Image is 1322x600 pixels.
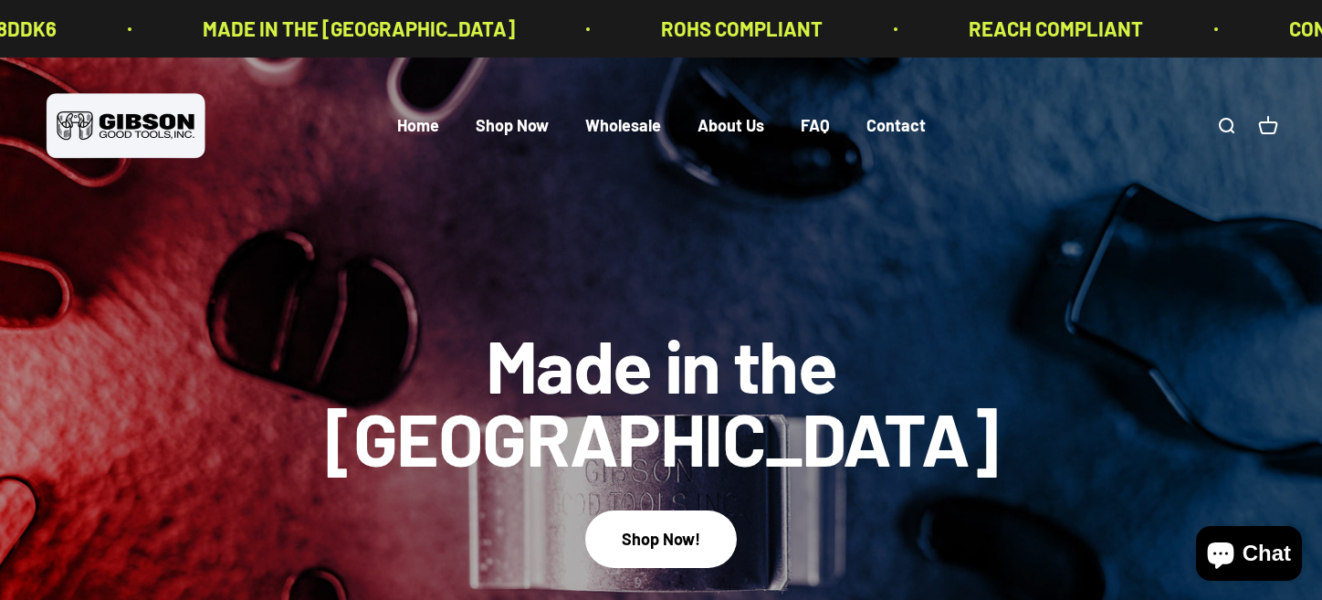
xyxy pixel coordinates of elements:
a: FAQ [801,116,830,136]
a: Contact [866,116,926,136]
button: Shop Now! [585,511,737,568]
split-lines: Made in the [GEOGRAPHIC_DATA] [305,394,1017,481]
div: Shop Now! [622,526,700,553]
a: Home [397,116,439,136]
a: Shop Now [476,116,549,136]
p: ROHS COMPLIANT [660,13,822,45]
p: MADE IN THE [GEOGRAPHIC_DATA] [202,13,514,45]
a: About Us [698,116,764,136]
inbox-online-store-chat: Shopify online store chat [1191,526,1307,585]
p: REACH COMPLIANT [968,13,1142,45]
a: Wholesale [585,116,661,136]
